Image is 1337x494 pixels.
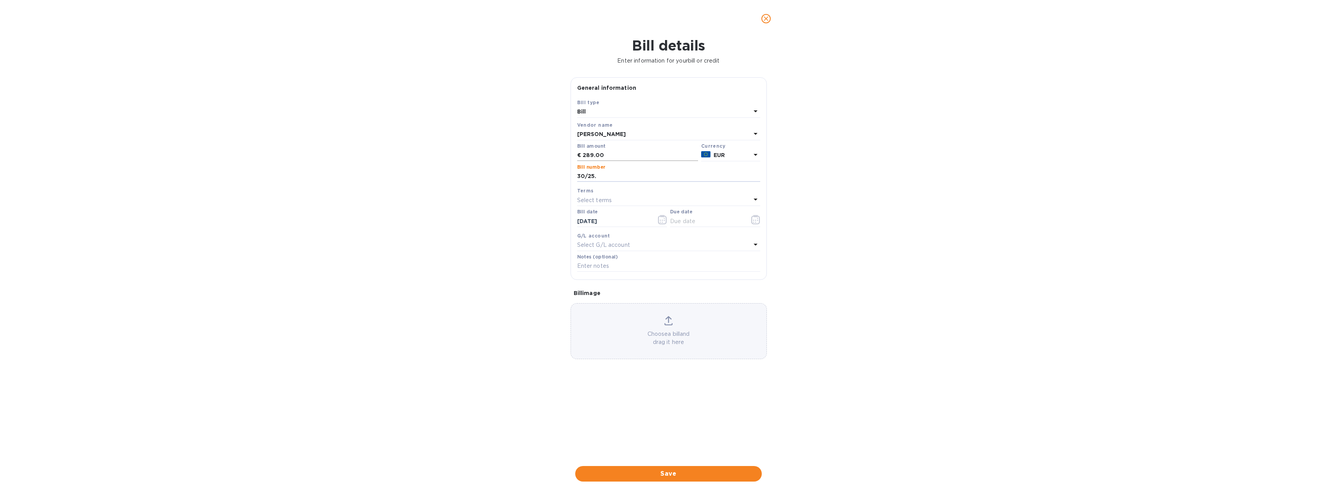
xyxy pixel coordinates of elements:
p: Choose a bill and drag it here [571,330,766,346]
button: close [757,9,775,28]
input: Due date [670,215,744,227]
button: Save [575,466,762,482]
input: Select date [577,215,651,227]
b: Bill type [577,99,600,105]
label: Bill date [577,210,598,215]
div: € [577,150,583,161]
b: [PERSON_NAME] [577,131,626,137]
label: Due date [670,210,692,215]
p: Select G/L account [577,241,630,249]
p: Enter information for your bill or credit [6,57,1331,65]
p: Bill image [574,289,764,297]
input: Enter notes [577,260,760,272]
h1: Bill details [6,37,1331,54]
label: Notes (optional) [577,255,618,259]
b: EUR [714,152,725,158]
input: Enter bill number [577,171,760,182]
label: Bill amount [577,144,605,148]
b: Currency [701,143,725,149]
b: G/L account [577,233,610,239]
span: Save [581,469,756,478]
b: Vendor name [577,122,613,128]
b: General information [577,85,637,91]
input: € Enter bill amount [583,150,698,161]
p: Select terms [577,196,612,204]
b: Terms [577,188,594,194]
b: Bill [577,108,586,115]
label: Bill number [577,165,605,169]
